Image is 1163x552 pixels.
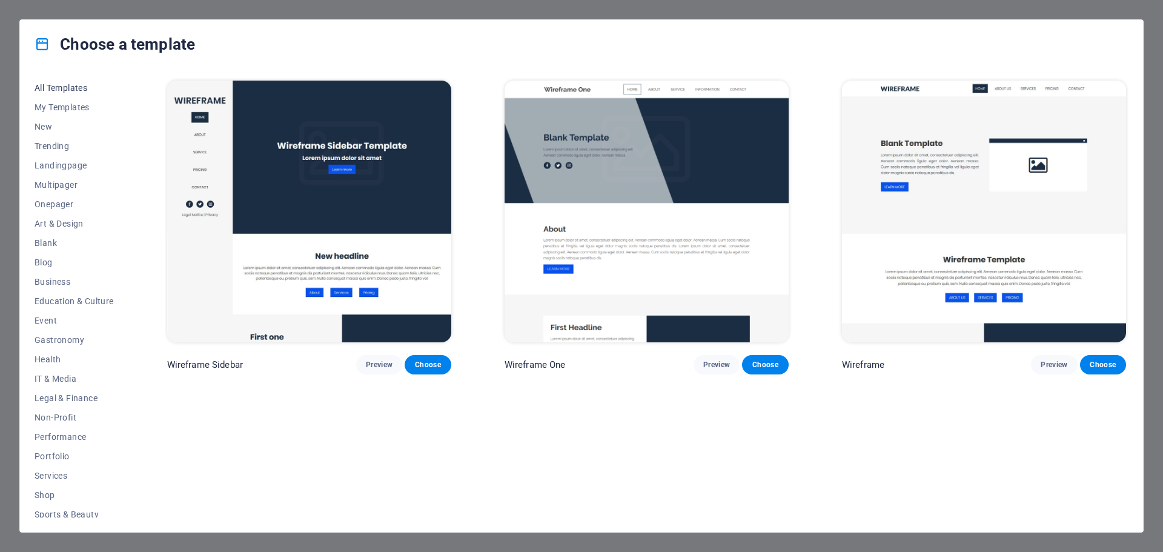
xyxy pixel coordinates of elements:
[35,175,114,195] button: Multipager
[35,180,114,190] span: Multipager
[35,388,114,408] button: Legal & Finance
[35,335,114,345] span: Gastronomy
[35,354,114,364] span: Health
[35,466,114,485] button: Services
[35,432,114,442] span: Performance
[694,355,740,374] button: Preview
[167,81,451,342] img: Wireframe Sidebar
[35,199,114,209] span: Onepager
[35,510,114,519] span: Sports & Beauty
[35,233,114,253] button: Blank
[35,393,114,403] span: Legal & Finance
[703,360,730,370] span: Preview
[35,374,114,384] span: IT & Media
[35,311,114,330] button: Event
[35,316,114,325] span: Event
[35,136,114,156] button: Trending
[405,355,451,374] button: Choose
[35,451,114,461] span: Portfolio
[752,360,778,370] span: Choose
[35,505,114,524] button: Sports & Beauty
[842,81,1126,342] img: Wireframe
[35,122,114,131] span: New
[1080,355,1126,374] button: Choose
[35,238,114,248] span: Blank
[35,117,114,136] button: New
[505,81,789,342] img: Wireframe One
[35,413,114,422] span: Non-Profit
[35,330,114,350] button: Gastronomy
[35,258,114,267] span: Blog
[167,359,243,371] p: Wireframe Sidebar
[35,141,114,151] span: Trending
[35,296,114,306] span: Education & Culture
[35,471,114,481] span: Services
[35,447,114,466] button: Portfolio
[35,156,114,175] button: Landingpage
[35,272,114,291] button: Business
[1041,360,1067,370] span: Preview
[1090,360,1116,370] span: Choose
[35,195,114,214] button: Onepager
[35,35,195,54] h4: Choose a template
[35,427,114,447] button: Performance
[414,360,441,370] span: Choose
[366,360,393,370] span: Preview
[35,219,114,228] span: Art & Design
[35,214,114,233] button: Art & Design
[35,485,114,505] button: Shop
[35,253,114,272] button: Blog
[35,277,114,287] span: Business
[35,98,114,117] button: My Templates
[742,355,788,374] button: Choose
[35,161,114,170] span: Landingpage
[35,102,114,112] span: My Templates
[35,291,114,311] button: Education & Culture
[842,359,884,371] p: Wireframe
[35,78,114,98] button: All Templates
[356,355,402,374] button: Preview
[35,490,114,500] span: Shop
[505,359,566,371] p: Wireframe One
[1031,355,1077,374] button: Preview
[35,408,114,427] button: Non-Profit
[35,369,114,388] button: IT & Media
[35,350,114,369] button: Health
[35,83,114,93] span: All Templates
